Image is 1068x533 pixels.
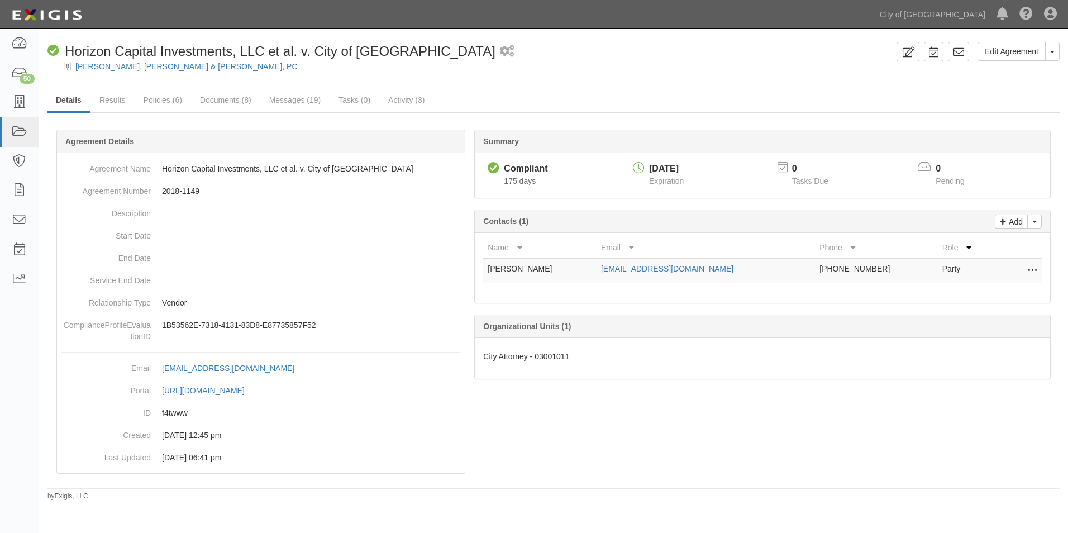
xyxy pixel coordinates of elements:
[330,89,379,111] a: Tasks (0)
[483,137,519,146] b: Summary
[483,258,597,283] td: [PERSON_NAME]
[978,42,1046,61] a: Edit Agreement
[504,177,536,185] span: Since 04/08/2025
[483,237,597,258] th: Name
[55,492,88,500] a: Exigis, LLC
[61,225,151,241] dt: Start Date
[500,46,514,58] i: 1 scheduled workflow
[483,352,569,361] span: City Attorney - 03001011
[61,269,151,286] dt: Service End Date
[649,163,684,175] div: [DATE]
[61,424,151,441] dt: Created
[597,237,815,258] th: Email
[65,137,134,146] b: Agreement Details
[61,402,151,418] dt: ID
[61,357,151,374] dt: Email
[47,89,90,113] a: Details
[61,247,151,264] dt: End Date
[488,163,499,174] i: Compliant
[61,424,460,446] dd: [DATE] 12:45 pm
[61,202,151,219] dt: Description
[61,314,151,342] dt: ComplianceProfileEvaluationID
[792,163,842,175] p: 0
[938,258,997,283] td: Party
[162,363,294,374] div: [EMAIL_ADDRESS][DOMAIN_NAME]
[792,177,828,185] span: Tasks Due
[47,45,59,57] i: Compliant
[162,320,460,331] p: 1B53562E-7318-4131-83D8-E87735857F52
[61,158,460,180] dd: Horizon Capital Investments, LLC et al. v. City of [GEOGRAPHIC_DATA]
[995,215,1028,229] a: Add
[162,386,257,395] a: [URL][DOMAIN_NAME]
[815,237,937,258] th: Phone
[1006,215,1023,228] p: Add
[936,177,964,185] span: Pending
[61,379,151,396] dt: Portal
[8,5,85,25] img: logo-5460c22ac91f19d4615b14bd174203de0afe785f0fc80cf4dbbc73dc1793850b.png
[380,89,433,111] a: Activity (3)
[135,89,190,111] a: Policies (6)
[61,180,151,197] dt: Agreement Number
[483,217,528,226] b: Contacts (1)
[65,44,495,59] span: Horizon Capital Investments, LLC et al. v. City of [GEOGRAPHIC_DATA]
[504,163,547,175] div: Compliant
[815,258,937,283] td: [PHONE_NUMBER]
[47,492,88,501] small: by
[61,402,460,424] dd: f4twww
[75,62,298,71] a: [PERSON_NAME], [PERSON_NAME] & [PERSON_NAME], PC
[47,42,495,61] div: Horizon Capital Investments, LLC et al. v. City of Sacramento
[162,364,307,373] a: [EMAIL_ADDRESS][DOMAIN_NAME]
[61,292,151,308] dt: Relationship Type
[61,180,460,202] dd: 2018-1149
[601,264,733,273] a: [EMAIL_ADDRESS][DOMAIN_NAME]
[936,163,978,175] p: 0
[938,237,997,258] th: Role
[61,446,460,469] dd: [DATE] 06:41 pm
[1019,8,1033,21] i: Help Center - Complianz
[261,89,330,111] a: Messages (19)
[61,158,151,174] dt: Agreement Name
[649,177,684,185] span: Expiration
[61,292,460,314] dd: Vendor
[61,446,151,463] dt: Last Updated
[192,89,260,111] a: Documents (8)
[91,89,134,111] a: Results
[874,3,991,26] a: City of [GEOGRAPHIC_DATA]
[483,322,571,331] b: Organizational Units (1)
[20,74,35,84] div: 50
